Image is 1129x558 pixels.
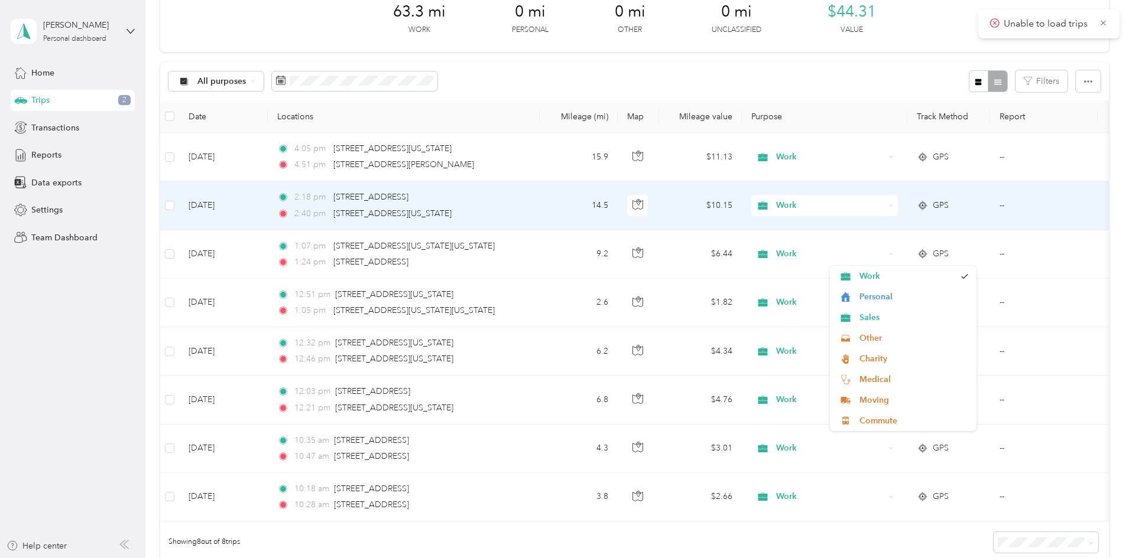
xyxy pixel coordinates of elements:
div: [PERSON_NAME] [43,19,117,31]
th: Track Method [907,100,990,133]
span: Data exports [31,177,82,189]
td: -- [990,133,1098,181]
span: GPS [933,442,949,455]
span: [STREET_ADDRESS][US_STATE] [335,338,453,348]
th: Map [618,100,659,133]
span: GPS [933,247,949,260]
span: Work [776,345,884,358]
span: 12:46 pm [294,353,330,366]
span: [STREET_ADDRESS] [334,484,409,494]
span: Settings [31,204,63,216]
th: Purpose [742,100,907,133]
span: [STREET_ADDRESS][US_STATE] [335,354,453,364]
th: Report [990,100,1098,133]
p: Unclassified [712,25,761,35]
td: 2.6 [540,279,618,327]
span: 10:35 am [294,434,329,447]
td: [DATE] [179,279,268,327]
td: $4.34 [659,327,742,376]
span: 4:51 pm [294,158,328,171]
span: GPS [933,199,949,212]
span: Work [776,393,884,406]
span: 10:18 am [294,482,329,495]
td: [DATE] [179,327,268,376]
span: [STREET_ADDRESS][US_STATE][US_STATE] [333,241,495,251]
span: Work [776,199,884,212]
td: -- [990,181,1098,230]
span: Sales [859,311,969,324]
span: 1:24 pm [294,256,328,269]
span: 2:18 pm [294,191,328,204]
span: Work [776,296,884,309]
p: Work [408,25,430,35]
span: All purposes [197,77,246,86]
span: Trips [31,94,50,106]
span: [STREET_ADDRESS] [334,451,409,461]
span: [STREET_ADDRESS] [333,192,408,202]
div: Personal dashboard [43,35,106,43]
span: 2:40 pm [294,207,328,220]
span: 0 mi [721,2,752,21]
p: Other [618,25,642,35]
span: $44.31 [828,2,876,21]
span: GPS [933,151,949,164]
td: [DATE] [179,473,268,521]
span: Showing 8 out of 8 trips [160,537,240,547]
span: 12:21 pm [294,402,330,415]
td: $4.76 [659,376,742,424]
td: 6.8 [540,376,618,424]
span: Team Dashboard [31,231,98,244]
span: 1:05 pm [294,304,328,317]
span: 0 mi [515,2,546,21]
span: 1:07 pm [294,240,328,253]
span: 12:32 pm [294,337,330,350]
button: Filters [1016,70,1068,92]
span: Work [776,151,884,164]
td: [DATE] [179,376,268,424]
p: Unable to load trips [1004,17,1091,31]
span: Work [859,270,955,282]
button: Help center [7,540,67,552]
td: [DATE] [179,230,268,279]
span: [STREET_ADDRESS][US_STATE] [333,208,452,218]
td: [DATE] [179,425,268,473]
span: 63.3 mi [393,2,446,21]
td: -- [990,376,1098,424]
span: 10:28 am [294,498,329,511]
th: Mileage (mi) [540,100,618,133]
td: -- [990,473,1098,521]
td: 4.3 [540,425,618,473]
span: 12:03 pm [294,385,330,398]
span: [STREET_ADDRESS][US_STATE] [333,143,452,154]
span: Work [776,490,884,503]
span: [STREET_ADDRESS][US_STATE][US_STATE] [333,305,495,315]
span: Charity [859,353,969,365]
td: 9.2 [540,230,618,279]
td: $11.13 [659,133,742,181]
span: [STREET_ADDRESS][US_STATE] [335,289,453,299]
td: $1.82 [659,279,742,327]
td: $3.01 [659,425,742,473]
td: [DATE] [179,133,268,181]
span: [STREET_ADDRESS] [334,500,409,510]
th: Mileage value [659,100,742,133]
td: $6.44 [659,230,742,279]
span: 10:47 am [294,450,329,463]
td: [DATE] [179,181,268,230]
td: -- [990,230,1098,279]
span: Home [31,67,54,79]
span: [STREET_ADDRESS] [335,386,410,396]
span: Transactions [31,122,79,134]
td: 14.5 [540,181,618,230]
span: 12:51 pm [294,288,330,301]
span: [STREET_ADDRESS][PERSON_NAME] [333,159,474,169]
span: 4:05 pm [294,142,328,155]
span: Medical [859,373,969,386]
span: 0 mi [615,2,645,21]
td: 3.8 [540,473,618,521]
td: -- [990,327,1098,376]
span: Commute [859,415,969,427]
td: $10.15 [659,181,742,230]
span: [STREET_ADDRESS] [334,435,409,445]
